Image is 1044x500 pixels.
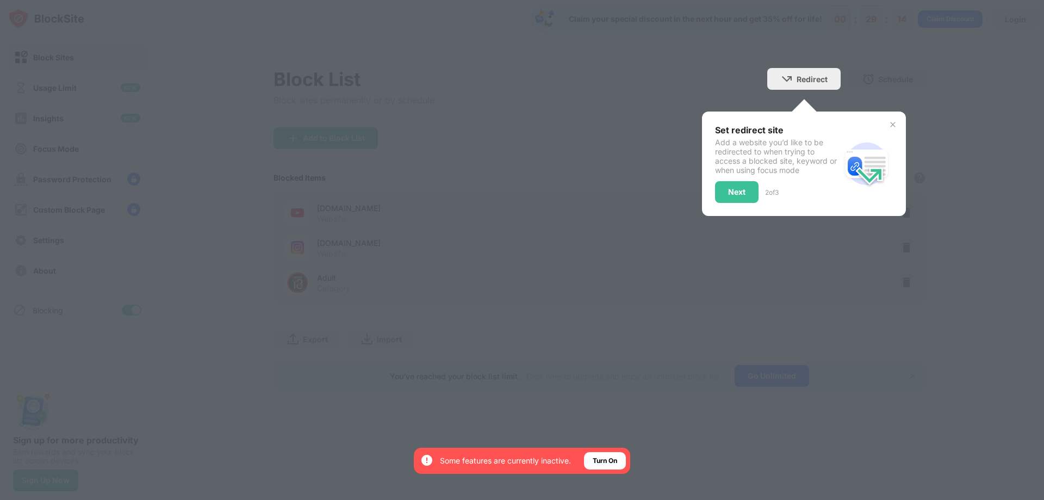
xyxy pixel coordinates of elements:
[715,138,841,175] div: Add a website you’d like to be redirected to when trying to access a blocked site, keyword or whe...
[593,455,617,466] div: Turn On
[797,75,828,84] div: Redirect
[420,454,433,467] img: error-circle-white.svg
[765,188,779,196] div: 2 of 3
[728,188,745,196] div: Next
[841,138,893,190] img: redirect.svg
[715,125,841,135] div: Set redirect site
[888,120,897,129] img: x-button.svg
[440,455,571,466] div: Some features are currently inactive.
